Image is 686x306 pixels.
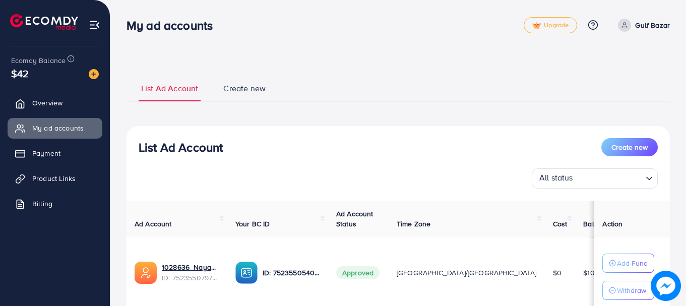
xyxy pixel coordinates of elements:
span: Time Zone [397,219,430,229]
span: Product Links [32,173,76,183]
button: Add Fund [602,254,654,273]
h3: List Ad Account [139,140,223,155]
a: Product Links [8,168,102,189]
span: [GEOGRAPHIC_DATA]/[GEOGRAPHIC_DATA] [397,268,537,278]
a: tickUpgrade [524,17,577,33]
img: ic-ads-acc.e4c84228.svg [135,262,157,284]
span: My ad accounts [32,123,84,133]
a: My ad accounts [8,118,102,138]
a: Overview [8,93,102,113]
a: Gulf Bazar [614,19,670,32]
a: Billing [8,194,102,214]
div: Search for option [532,168,658,189]
img: image [89,69,99,79]
img: menu [89,19,100,31]
span: Balance [583,219,610,229]
span: Approved [336,266,380,279]
div: <span class='underline'>1028636_Nayabee_1751713577225</span></br>7523550797477642258 [162,262,219,283]
p: Add Fund [617,257,648,269]
button: Withdraw [602,281,654,300]
span: All status [537,170,575,186]
img: ic-ba-acc.ded83a64.svg [235,262,258,284]
a: Payment [8,143,102,163]
p: Gulf Bazar [635,19,670,31]
span: $0 [553,268,562,278]
span: Overview [32,98,63,108]
img: logo [10,14,78,30]
span: Ecomdy Balance [11,55,66,66]
span: $42 [11,66,29,81]
img: tick [532,22,541,29]
span: Ad Account Status [336,209,373,229]
a: 1028636_Nayabee_1751713577225 [162,262,219,272]
span: $10 [583,268,594,278]
img: image [651,271,681,301]
p: Withdraw [617,284,646,296]
span: Your BC ID [235,219,270,229]
span: Ad Account [135,219,172,229]
p: ID: 7523550540501041160 [263,267,320,279]
span: Action [602,219,622,229]
span: Cost [553,219,568,229]
span: Upgrade [532,22,569,29]
button: Create new [601,138,658,156]
input: Search for option [576,170,642,186]
span: Payment [32,148,60,158]
span: Create new [223,83,266,94]
span: List Ad Account [141,83,198,94]
span: ID: 7523550797477642258 [162,273,219,283]
span: Billing [32,199,52,209]
span: Create new [611,142,648,152]
h3: My ad accounts [127,18,221,33]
